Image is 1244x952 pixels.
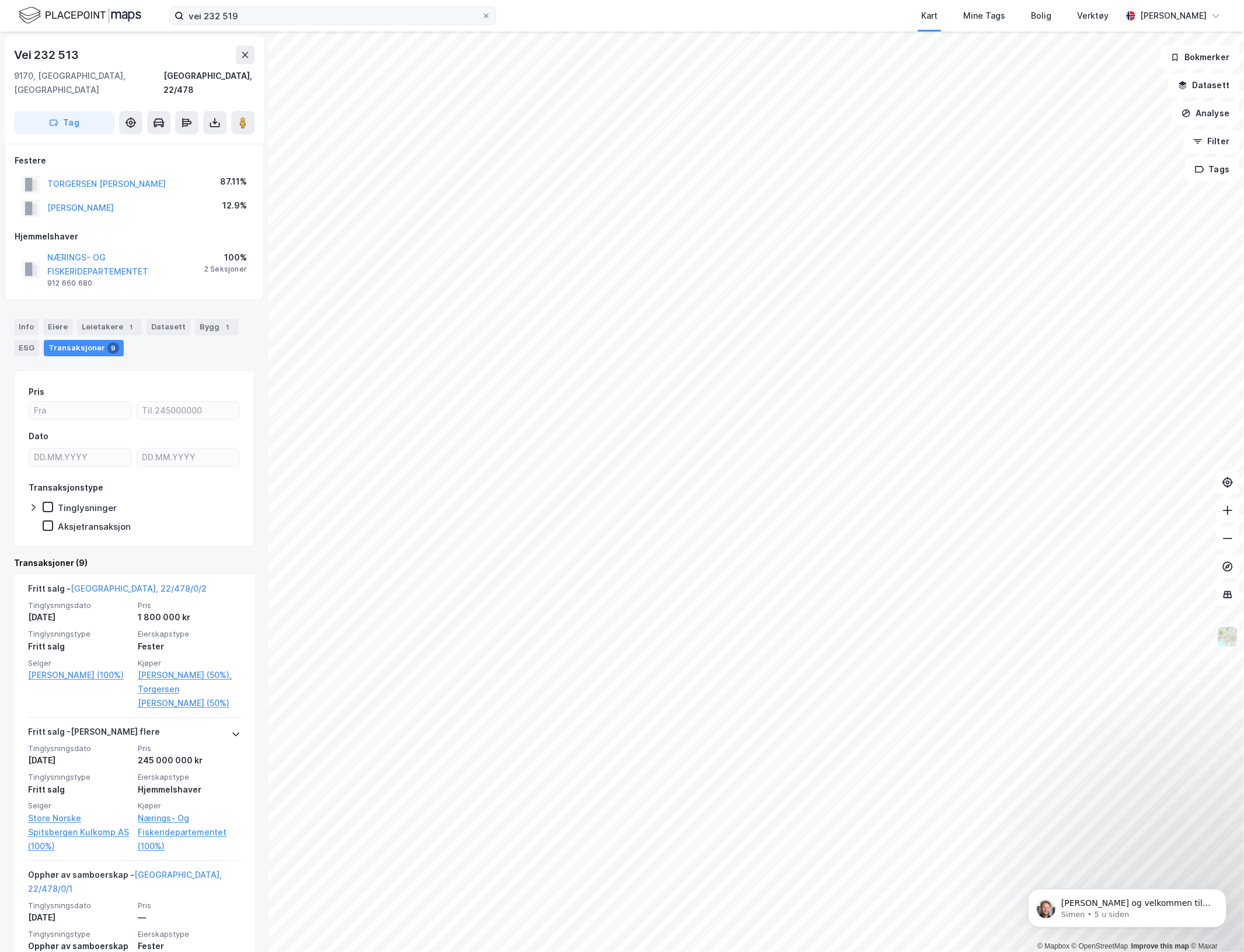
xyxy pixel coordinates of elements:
[184,7,482,25] input: Søk på adresse, matrikkel, gårdeiere, leietakere eller personer
[138,811,241,853] a: Nærings- Og Fiskeridepartementet (100%)
[28,911,131,925] div: [DATE]
[29,385,44,399] div: Pris
[58,502,117,513] div: Tinglysninger
[137,402,239,419] input: Til 245000000
[28,629,131,639] span: Tinglysningstype
[963,9,1005,23] div: Mine Tags
[14,111,114,134] button: Tag
[163,69,255,97] div: [GEOGRAPHIC_DATA], 22/478
[14,319,39,335] div: Info
[137,449,239,466] input: DD.MM.YYYY
[138,772,241,782] span: Eierskapstype
[28,929,131,939] span: Tinglysningstype
[1031,9,1051,23] div: Bolig
[138,753,241,767] div: 245 000 000 kr
[1131,942,1189,950] a: Improve this map
[138,600,241,610] span: Pris
[147,319,190,335] div: Datasett
[28,870,222,894] a: [GEOGRAPHIC_DATA], 22/478/0/1
[28,668,131,682] a: [PERSON_NAME] (100%)
[15,230,254,244] div: Hjemmelshaver
[1072,942,1128,950] a: OpenStreetMap
[44,340,124,356] div: Transaksjoner
[14,46,81,64] div: Vei 232 513
[28,600,131,610] span: Tinglysningsdato
[47,279,92,288] div: 912 660 680
[1185,158,1239,181] button: Tags
[29,429,48,443] div: Dato
[204,265,247,274] div: 2 Seksjoner
[138,658,241,668] span: Kjøper
[71,583,207,593] a: [GEOGRAPHIC_DATA], 22/478/0/2
[14,69,163,97] div: 9170, [GEOGRAPHIC_DATA], [GEOGRAPHIC_DATA]
[28,582,207,600] div: Fritt salg -
[195,319,238,335] div: Bygg
[222,199,247,213] div: 12.9%
[14,556,255,570] div: Transaksjoner (9)
[138,783,241,797] div: Hjemmelshaver
[28,783,131,797] div: Fritt salg
[220,175,247,189] div: 87.11%
[28,772,131,782] span: Tinglysningstype
[29,402,131,419] input: Fra
[51,45,201,55] p: Message from Simen, sent 5 u siden
[1217,626,1239,648] img: Z
[28,610,131,624] div: [DATE]
[138,743,241,753] span: Pris
[14,340,39,356] div: ESG
[1168,74,1239,97] button: Datasett
[19,5,141,26] img: logo.f888ab2527a4732fd821a326f86c7f29.svg
[28,743,131,753] span: Tinglysningsdato
[1037,942,1069,950] a: Mapbox
[77,319,142,335] div: Leietakere
[138,801,241,811] span: Kjøper
[15,154,254,168] div: Festere
[28,901,131,911] span: Tinglysningsdato
[28,801,131,811] span: Selger
[28,753,131,767] div: [DATE]
[29,481,103,495] div: Transaksjonstype
[28,811,131,853] a: Store Norske Spitsbergen Kulkomp AS (100%)
[1140,9,1207,23] div: [PERSON_NAME]
[51,34,200,90] span: [PERSON_NAME] og velkommen til Newsec Maps, [PERSON_NAME] det er du lurer på så er det bare å ta ...
[28,640,131,654] div: Fritt salg
[1161,46,1239,69] button: Bokmerker
[107,342,119,354] div: 9
[1183,130,1239,153] button: Filter
[138,668,241,682] a: [PERSON_NAME] (50%),
[29,449,131,466] input: DD.MM.YYYY
[222,321,234,333] div: 1
[138,901,241,911] span: Pris
[138,682,241,710] a: Torgersen [PERSON_NAME] (50%)
[138,911,241,925] div: —
[1172,102,1239,125] button: Analyse
[58,521,131,532] div: Aksjetransaksjon
[28,868,241,901] div: Opphør av samboerskap -
[1077,9,1109,23] div: Verktøy
[204,251,247,265] div: 100%
[138,610,241,624] div: 1 800 000 kr
[138,629,241,639] span: Eierskapstype
[921,9,938,23] div: Kart
[28,658,131,668] span: Selger
[138,929,241,939] span: Eierskapstype
[138,640,241,654] div: Fester
[126,321,137,333] div: 1
[1010,864,1244,946] iframe: Intercom notifications melding
[43,319,72,335] div: Eiere
[28,725,160,743] div: Fritt salg - [PERSON_NAME] flere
